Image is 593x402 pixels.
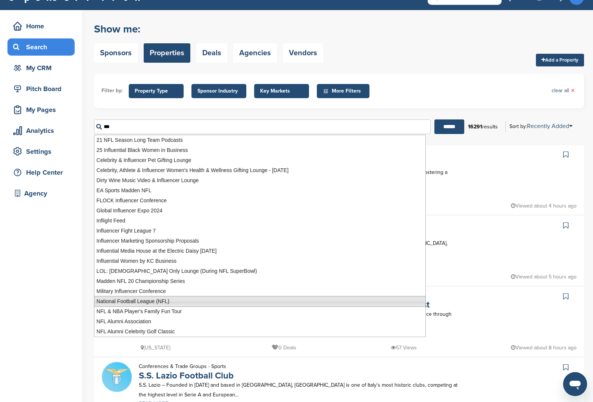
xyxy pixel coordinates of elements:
[571,87,575,95] span: ×
[11,19,75,33] div: Home
[272,343,296,352] p: 0 Deals
[323,87,366,95] span: More Filters
[468,124,482,130] b: 16291
[94,306,425,317] li: NFL & NBA Player's Family Fun Tour
[94,216,425,226] li: Inflight Feed
[139,362,234,371] p: Conferences & Trade Groups - Sports
[11,40,75,54] div: Search
[94,286,425,296] li: Military Influencer Conference
[7,18,75,35] a: Home
[144,43,190,63] a: Properties
[197,87,240,95] span: Sponsor Industry
[94,155,425,165] li: Celebrity & Influencer Pet Gifting Lounge
[94,236,425,246] li: Influencer Marketing Sponsorship Proposals
[94,186,425,196] li: EA Sports Madden NFL
[552,87,575,95] a: clear all×
[94,196,425,206] li: FLOCK Influencer Conference
[94,327,425,337] li: NFL Alumni Celebrity Golf Classic
[94,266,425,276] li: LOL: [DEMOGRAPHIC_DATA] Only Lounge (During NFL SuperBowl)
[511,343,577,352] p: Viewed about 8 hours ago
[509,123,572,129] div: Sort by:
[391,343,417,352] p: 57 Views
[94,206,425,216] li: Global Influencer Expo 2024
[94,256,425,266] li: Influential Women by KC Business
[11,61,75,75] div: My CRM
[464,121,502,133] div: results
[11,103,75,116] div: My Pages
[139,380,458,399] p: S.S. Lazio – Founded in [DATE] and based in [GEOGRAPHIC_DATA], [GEOGRAPHIC_DATA] is one of Italy’...
[511,201,577,211] p: Viewed about 4 hours ago
[141,343,170,352] p: [US_STATE]
[563,372,587,396] iframe: Button to launch messaging window
[94,22,323,36] h2: Show me:
[135,87,178,95] span: Property Type
[511,272,577,281] p: Viewed about 5 hours ago
[11,166,75,179] div: Help Center
[283,43,323,63] a: Vendors
[94,175,425,186] li: Dirty Wine Music Video & Influencer Lounge
[94,165,425,175] li: Celebrity, Athlete & Influencer Women's Health & Wellness Gifting Lounge - [DATE]
[11,145,75,158] div: Settings
[102,362,132,392] img: Img 5831
[11,82,75,96] div: Pitch Board
[94,246,425,256] li: Influential Media House at the Electric Daisy [DATE]
[139,370,234,381] a: S.S. Lazio Football Club
[11,187,75,200] div: Agency
[94,296,426,307] li: National Football League (NFL)
[7,143,75,160] a: Settings
[94,135,425,145] li: 21 NFL Season Long Team Podcasts
[7,59,75,77] a: My CRM
[94,226,425,236] li: Influencer Fight League 7
[7,164,75,181] a: Help Center
[94,43,138,63] a: Sponsors
[536,54,584,66] a: Add a Property
[11,124,75,137] div: Analytics
[7,80,75,97] a: Pitch Board
[94,276,425,286] li: Madden NFL 20 Championship Series
[260,87,303,95] span: Key Markets
[196,43,227,63] a: Deals
[7,101,75,118] a: My Pages
[94,317,425,327] li: NFL Alumni Association
[94,145,425,155] li: 25 Influential Black Women in Business
[7,38,75,56] a: Search
[7,122,75,139] a: Analytics
[7,185,75,202] a: Agency
[102,87,123,95] li: Filter by:
[527,122,572,130] a: Recently Added
[233,43,277,63] a: Agencies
